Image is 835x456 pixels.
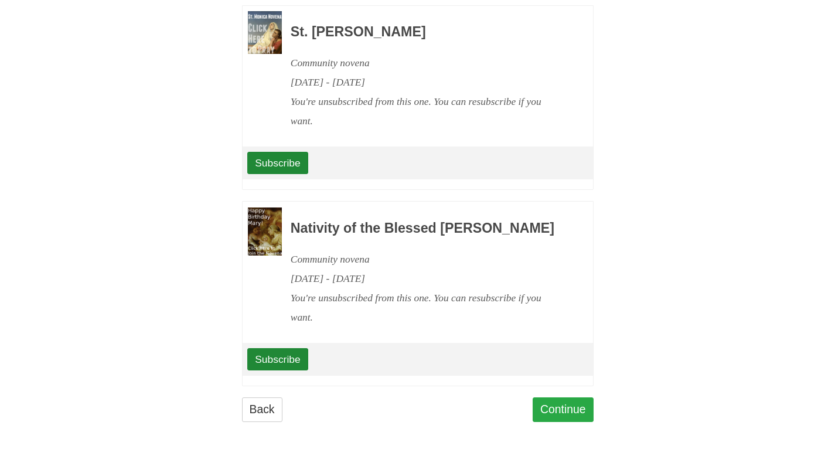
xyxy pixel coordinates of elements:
[291,25,561,40] h3: St. [PERSON_NAME]
[291,73,561,92] div: [DATE] - [DATE]
[248,11,282,54] img: Novena image
[291,92,561,131] div: You're unsubscribed from this one. You can resubscribe if you want.
[291,53,561,73] div: Community novena
[247,348,308,370] a: Subscribe
[248,207,282,256] img: Novena image
[291,288,561,327] div: You're unsubscribed from this one. You can resubscribe if you want.
[291,269,561,288] div: [DATE] - [DATE]
[247,152,308,174] a: Subscribe
[533,397,594,421] a: Continue
[291,250,561,269] div: Community novena
[242,397,282,421] a: Back
[291,221,561,236] h3: Nativity of the Blessed [PERSON_NAME]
